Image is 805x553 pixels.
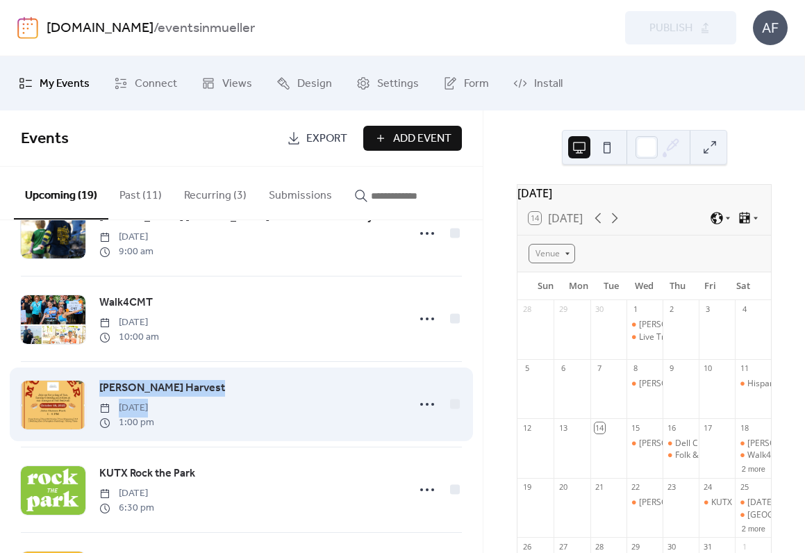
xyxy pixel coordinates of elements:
div: 22 [631,482,641,493]
span: KUTX Rock the Park [99,465,195,482]
div: Clayton Farmers Market [626,438,663,449]
div: 16 [667,422,677,433]
span: Install [534,73,563,95]
span: Connect [135,73,177,95]
span: 10:00 am [99,330,159,345]
div: Sun [529,272,562,300]
div: Wed [628,272,661,300]
b: eventsinmueller [158,15,255,42]
div: 3 [703,304,713,315]
div: Clayton Farmers Market [626,497,663,509]
div: AF [753,10,788,45]
button: Add Event [363,126,462,151]
a: Export [276,126,358,151]
button: 2 more [736,522,771,534]
div: 30 [667,541,677,552]
div: [PERSON_NAME] Market [639,378,734,390]
div: Sat [727,272,760,300]
div: Maplewood Elementary Fall Fest [735,509,771,521]
div: Hispanic Latino Heritage Month Concert [735,378,771,390]
div: [PERSON_NAME] Market [639,319,734,331]
div: 8 [631,363,641,374]
div: 15 [631,422,641,433]
button: Recurring (3) [173,167,258,218]
div: 12 [522,422,532,433]
div: [PERSON_NAME] Market [639,438,734,449]
span: 6:30 pm [99,501,154,515]
div: Live Trivia @ HEB [639,331,706,343]
div: 4 [739,304,749,315]
a: [PERSON_NAME] Harvest [99,379,225,397]
button: Upcoming (19) [14,167,108,220]
span: [DATE] [99,315,159,330]
span: Design [297,73,332,95]
div: 25 [739,482,749,493]
a: [DOMAIN_NAME] [47,15,153,42]
div: 18 [739,422,749,433]
div: 31 [703,541,713,552]
div: KUTX Rock the Park [711,497,786,509]
div: 13 [558,422,568,433]
img: logo [17,17,38,39]
div: Dell Children's [DATE] Event [675,438,784,449]
a: KUTX Rock the Park [99,465,195,483]
div: 27 [558,541,568,552]
div: 30 [595,304,605,315]
b: / [153,15,158,42]
div: 24 [703,482,713,493]
div: 9 [667,363,677,374]
div: Tue [595,272,628,300]
div: 28 [522,304,532,315]
span: 9:00 am [99,245,153,259]
div: 1 [631,304,641,315]
div: 2 [667,304,677,315]
div: [DATE] [517,185,771,201]
span: 1:00 pm [99,415,154,430]
a: My Events [8,62,100,105]
span: Form [464,73,489,95]
div: Día de los Muertos @ Windsor Park Library [735,497,771,509]
div: 21 [595,482,605,493]
div: 29 [631,541,641,552]
a: Form [433,62,499,105]
div: 5 [522,363,532,374]
div: 29 [558,304,568,315]
span: [PERSON_NAME] Harvest [99,380,225,397]
div: 14 [595,422,605,433]
div: KUTX Rock the Park [699,497,735,509]
span: Walk4CMT [99,295,153,311]
div: Walk4CMT [747,449,789,461]
div: 6 [558,363,568,374]
div: Folk & Lore Songwriter Showcase [675,449,804,461]
div: [PERSON_NAME] Market [639,497,734,509]
div: Dell Children's Halloween Event [663,438,699,449]
div: 10 [703,363,713,374]
span: Settings [377,73,419,95]
span: [DATE] [99,401,154,415]
span: Events [21,124,69,154]
span: [DATE] [99,230,153,245]
div: Fri [694,272,727,300]
div: Folk & Lore Songwriter Showcase [663,449,699,461]
div: 28 [595,541,605,552]
div: Clayton Farmers Market [626,378,663,390]
div: 20 [558,482,568,493]
a: Install [503,62,573,105]
div: Mueller Greenway Restoration Workday [735,438,771,449]
div: Walk4CMT [735,449,771,461]
span: Add Event [393,131,451,147]
div: 19 [522,482,532,493]
a: Views [191,62,263,105]
div: 23 [667,482,677,493]
span: My Events [40,73,90,95]
a: Connect [103,62,188,105]
a: Settings [346,62,429,105]
div: Thu [661,272,694,300]
span: Views [222,73,252,95]
div: 7 [595,363,605,374]
a: Walk4CMT [99,294,153,312]
div: 26 [522,541,532,552]
div: 11 [739,363,749,374]
button: 2 more [736,462,771,474]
